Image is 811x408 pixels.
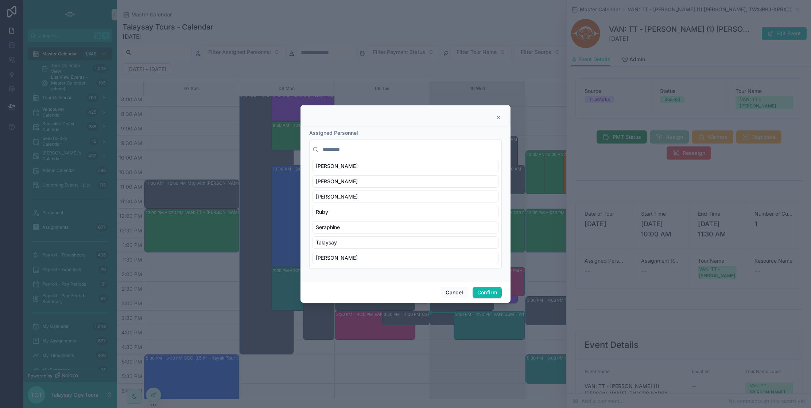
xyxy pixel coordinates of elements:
[309,130,358,136] span: Assigned Personnel
[316,178,358,185] span: [PERSON_NAME]
[316,208,328,216] span: Ruby
[441,287,468,298] button: Cancel
[473,287,502,298] button: Confirm
[310,159,501,268] div: Suggestions
[316,239,337,246] span: Talaysay
[316,254,358,262] span: [PERSON_NAME]
[316,162,358,170] span: [PERSON_NAME]
[316,224,340,231] span: Seraphine
[316,193,358,200] span: [PERSON_NAME]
